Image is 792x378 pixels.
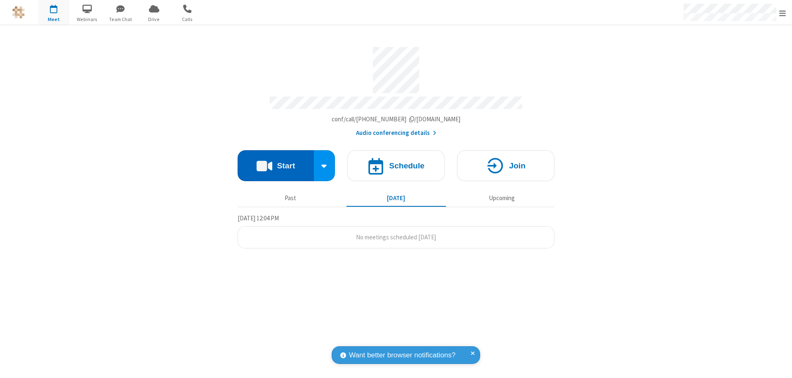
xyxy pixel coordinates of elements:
[509,162,526,170] h4: Join
[105,16,136,23] span: Team Chat
[172,16,203,23] span: Calls
[771,357,786,372] iframe: Chat
[72,16,103,23] span: Webinars
[12,6,25,19] img: QA Selenium DO NOT DELETE OR CHANGE
[332,115,461,123] span: Copy my meeting room link
[347,150,445,181] button: Schedule
[356,128,436,138] button: Audio conferencing details
[238,214,279,222] span: [DATE] 12:04 PM
[238,150,314,181] button: Start
[349,350,455,361] span: Want better browser notifications?
[314,150,335,181] div: Start conference options
[332,115,461,124] button: Copy my meeting room linkCopy my meeting room link
[38,16,69,23] span: Meet
[346,190,446,206] button: [DATE]
[241,190,340,206] button: Past
[139,16,170,23] span: Drive
[356,233,436,241] span: No meetings scheduled [DATE]
[452,190,552,206] button: Upcoming
[238,213,554,249] section: Today's Meetings
[457,150,554,181] button: Join
[277,162,295,170] h4: Start
[238,41,554,138] section: Account details
[389,162,424,170] h4: Schedule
